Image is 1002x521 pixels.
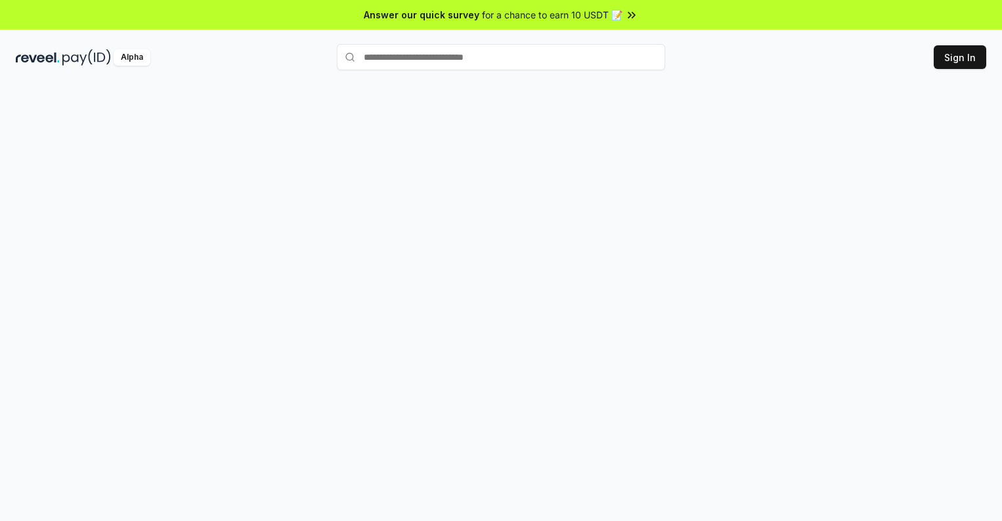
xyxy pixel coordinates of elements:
[934,45,986,69] button: Sign In
[364,8,479,22] span: Answer our quick survey
[482,8,622,22] span: for a chance to earn 10 USDT 📝
[114,49,150,66] div: Alpha
[16,49,60,66] img: reveel_dark
[62,49,111,66] img: pay_id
